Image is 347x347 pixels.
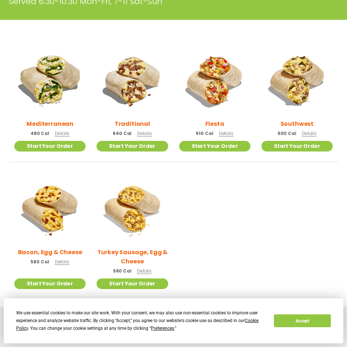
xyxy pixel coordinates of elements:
div: Cookie Consent Prompt [4,298,343,343]
span: 610 Cal [196,130,213,137]
span: 500 Cal [278,130,296,137]
h2: Turkey Sausage, Egg & Cheese [97,248,168,266]
h2: Traditional [115,119,150,128]
div: We use essential cookies to make our site work. With your consent, we may also use non-essential ... [16,309,265,332]
h2: Southwest [281,119,314,128]
h2: Fiesta [205,119,224,128]
h2: Bacon, Egg & Cheese [18,248,82,257]
a: Start Your Order [14,278,86,289]
span: Details [55,130,69,136]
span: Details [302,130,317,136]
a: Start Your Order [97,278,168,289]
span: Details [219,130,234,136]
img: Product photo for Mediterranean Breakfast Burrito [8,39,92,122]
span: 580 Cal [30,259,49,265]
img: Product photo for Turkey Sausage, Egg & Cheese [97,173,168,244]
span: 640 Cal [113,130,131,137]
button: Accept [274,314,330,327]
span: 560 Cal [113,268,131,274]
img: Product photo for Traditional [97,45,168,116]
img: Product photo for Bacon, Egg & Cheese [14,173,86,244]
a: Start Your Order [179,141,250,151]
h2: Mediterranean [26,119,73,128]
a: Start Your Order [261,141,333,151]
a: Start Your Order [97,141,168,151]
img: Product photo for Southwest [261,45,333,116]
span: Preferences [151,326,174,331]
span: Details [55,259,69,265]
a: Start Your Order [14,141,86,151]
img: Product photo for Fiesta [179,45,250,116]
span: Details [137,268,152,274]
span: 480 Cal [30,130,49,137]
span: Details [137,130,152,136]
